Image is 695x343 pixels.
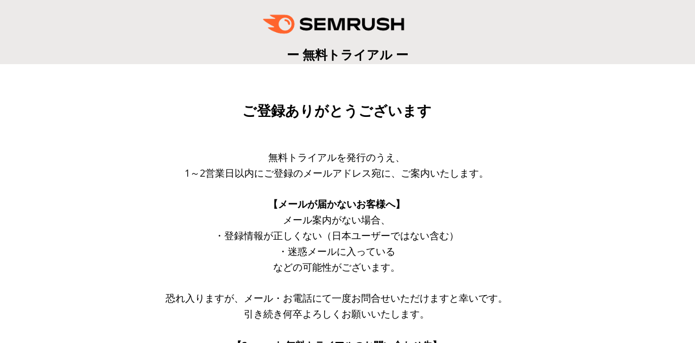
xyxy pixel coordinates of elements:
span: ・登録情報が正しくない（日本ユーザーではない含む） [214,229,459,242]
span: 恐れ入りますが、メール・お電話にて一度お問合せいただけますと幸いです。 [166,291,508,304]
span: 引き続き何卒よろしくお願いいたします。 [244,307,429,320]
span: ー 無料トライアル ー [287,46,408,63]
span: などの可能性がございます。 [273,260,400,273]
span: 無料トライアルを発行のうえ、 [268,151,405,164]
span: ご登録ありがとうございます [242,103,432,119]
span: メール案内がない場合、 [283,213,390,226]
span: ・迷惑メールに入っている [278,245,395,258]
span: 1～2営業日以内にご登録のメールアドレス宛に、ご案内いたします。 [185,166,489,179]
span: 【メールが届かないお客様へ】 [268,197,405,210]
